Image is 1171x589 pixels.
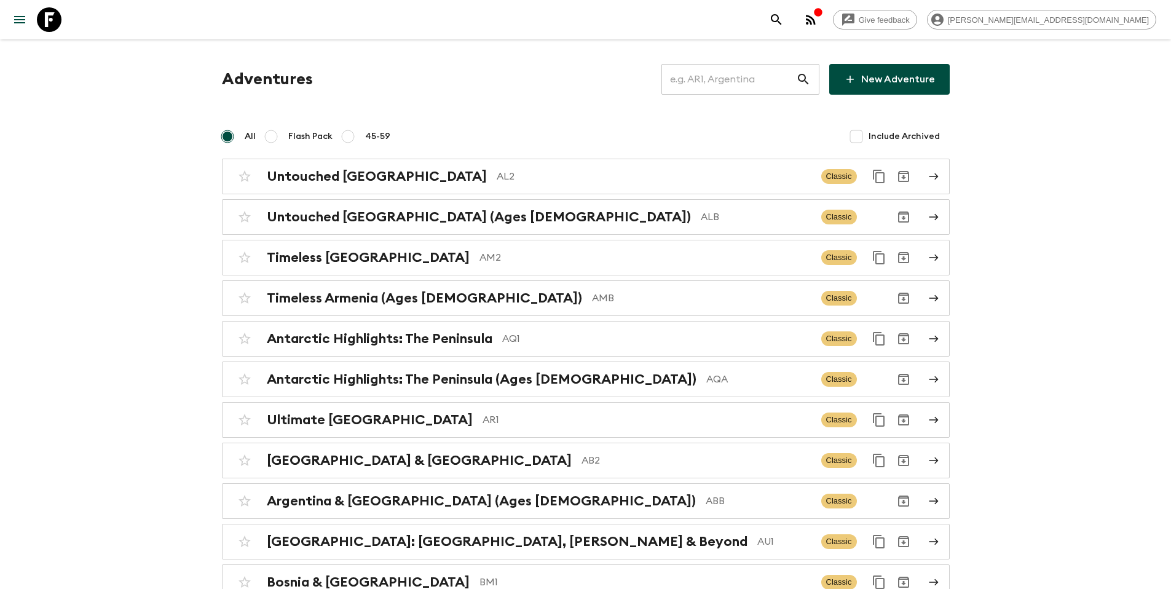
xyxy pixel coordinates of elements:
a: [GEOGRAPHIC_DATA] & [GEOGRAPHIC_DATA]AB2ClassicDuplicate for 45-59Archive [222,443,950,478]
h2: Antarctic Highlights: The Peninsula [267,331,492,347]
p: ALB [701,210,811,224]
a: [GEOGRAPHIC_DATA]: [GEOGRAPHIC_DATA], [PERSON_NAME] & BeyondAU1ClassicDuplicate for 45-59Archive [222,524,950,559]
p: AR1 [483,413,811,427]
button: Duplicate for 45-59 [867,529,891,554]
span: Classic [821,250,857,265]
div: [PERSON_NAME][EMAIL_ADDRESS][DOMAIN_NAME] [927,10,1156,30]
a: Untouched [GEOGRAPHIC_DATA]AL2ClassicDuplicate for 45-59Archive [222,159,950,194]
h2: Timeless [GEOGRAPHIC_DATA] [267,250,470,266]
span: All [245,130,256,143]
a: Timeless [GEOGRAPHIC_DATA]AM2ClassicDuplicate for 45-59Archive [222,240,950,275]
span: Classic [821,210,857,224]
span: Include Archived [869,130,940,143]
h2: Ultimate [GEOGRAPHIC_DATA] [267,412,473,428]
a: Give feedback [833,10,917,30]
button: Archive [891,245,916,270]
span: 45-59 [365,130,390,143]
button: menu [7,7,32,32]
h2: Untouched [GEOGRAPHIC_DATA] (Ages [DEMOGRAPHIC_DATA]) [267,209,691,225]
h2: [GEOGRAPHIC_DATA]: [GEOGRAPHIC_DATA], [PERSON_NAME] & Beyond [267,534,747,550]
a: Antarctic Highlights: The PeninsulaAQ1ClassicDuplicate for 45-59Archive [222,321,950,357]
a: Argentina & [GEOGRAPHIC_DATA] (Ages [DEMOGRAPHIC_DATA])ABBClassicArchive [222,483,950,519]
h2: [GEOGRAPHIC_DATA] & [GEOGRAPHIC_DATA] [267,453,572,468]
button: search adventures [764,7,789,32]
h2: Argentina & [GEOGRAPHIC_DATA] (Ages [DEMOGRAPHIC_DATA]) [267,493,696,509]
a: Antarctic Highlights: The Peninsula (Ages [DEMOGRAPHIC_DATA])AQAClassicArchive [222,362,950,397]
a: Timeless Armenia (Ages [DEMOGRAPHIC_DATA])AMBClassicArchive [222,280,950,316]
a: Untouched [GEOGRAPHIC_DATA] (Ages [DEMOGRAPHIC_DATA])ALBClassicArchive [222,199,950,235]
button: Duplicate for 45-59 [867,448,891,473]
button: Duplicate for 45-59 [867,164,891,189]
button: Archive [891,205,916,229]
button: Archive [891,489,916,513]
button: Archive [891,164,916,189]
p: AMB [592,291,811,306]
span: Classic [821,453,857,468]
p: AB2 [582,453,811,468]
a: Ultimate [GEOGRAPHIC_DATA]AR1ClassicDuplicate for 45-59Archive [222,402,950,438]
span: Flash Pack [288,130,333,143]
button: Archive [891,326,916,351]
input: e.g. AR1, Argentina [661,62,796,97]
h2: Untouched [GEOGRAPHIC_DATA] [267,168,487,184]
p: AQA [706,372,811,387]
span: [PERSON_NAME][EMAIL_ADDRESS][DOMAIN_NAME] [941,15,1156,25]
span: Classic [821,331,857,346]
span: Classic [821,372,857,387]
button: Archive [891,448,916,473]
button: Archive [891,408,916,432]
a: New Adventure [829,64,950,95]
button: Archive [891,286,916,310]
button: Archive [891,367,916,392]
span: Give feedback [852,15,917,25]
span: Classic [821,413,857,427]
p: AQ1 [502,331,811,346]
span: Classic [821,291,857,306]
h1: Adventures [222,67,313,92]
h2: Antarctic Highlights: The Peninsula (Ages [DEMOGRAPHIC_DATA]) [267,371,696,387]
span: Classic [821,494,857,508]
p: ABB [706,494,811,508]
p: AL2 [497,169,811,184]
button: Duplicate for 45-59 [867,408,891,432]
button: Duplicate for 45-59 [867,326,891,351]
h2: Timeless Armenia (Ages [DEMOGRAPHIC_DATA]) [267,290,582,306]
p: AM2 [479,250,811,265]
span: Classic [821,169,857,184]
button: Duplicate for 45-59 [867,245,891,270]
button: Archive [891,529,916,554]
p: AU1 [757,534,811,549]
span: Classic [821,534,857,549]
